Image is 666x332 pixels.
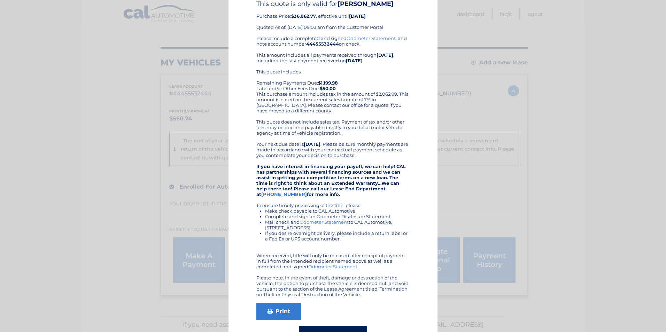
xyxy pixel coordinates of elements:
b: $50.00 [320,86,336,91]
a: Odometer Statement [347,35,396,41]
div: This quote includes: Remaining Payments Due: Late and/or Other Fees Due: This purchase amount inc... [256,69,410,113]
li: If you desire overnight delivery, please include a return label or a Fed Ex or UPS account number. [265,230,410,242]
b: [DATE] [346,58,363,63]
b: [DATE] [349,13,366,19]
li: Complete and sign an Odometer Disclosure Statement [265,214,410,219]
li: Make check payable to CAL Automotive [265,208,410,214]
b: $36,862.77 [291,13,316,19]
b: 44455532444 [306,41,339,47]
b: $1,199.98 [318,80,338,86]
div: Please include a completed and signed , and note account number on check. This amount includes al... [256,35,410,297]
a: Print [256,303,301,320]
li: Mail check and to CAL Automotive, [STREET_ADDRESS] [265,219,410,230]
a: Odometer Statement [300,219,349,225]
b: [DATE] [377,52,393,58]
b: [DATE] [304,141,320,147]
a: Odometer Statement [308,264,357,269]
strong: If you have interest in financing your payoff, we can help! CAL has partnerships with several fin... [256,164,406,197]
a: [PHONE_NUMBER] [261,191,307,197]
